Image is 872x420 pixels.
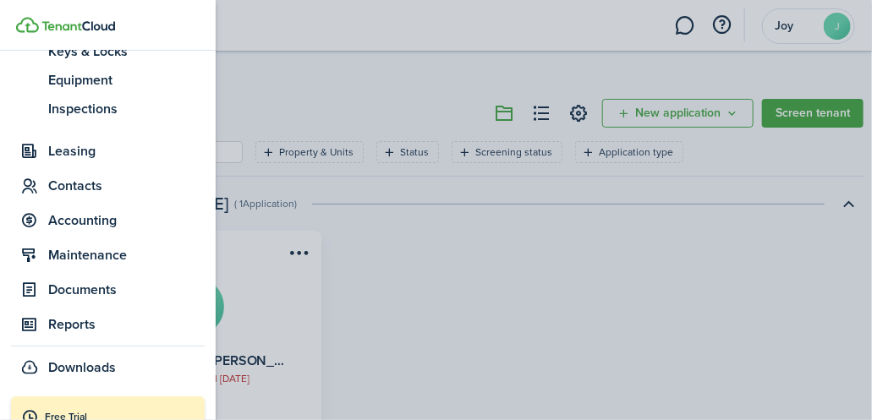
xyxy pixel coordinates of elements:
[48,280,205,300] span: Documents
[11,309,205,340] a: Reports
[48,41,205,62] span: Keys & Locks
[48,99,205,119] span: Inspections
[48,210,205,231] span: Accounting
[41,21,115,31] img: TenantCloud
[48,141,205,161] span: Leasing
[11,95,205,123] a: Inspections
[11,37,205,66] a: Keys & Locks
[48,176,205,196] span: Contacts
[48,70,205,90] span: Equipment
[16,17,39,33] img: TenantCloud
[11,66,205,95] a: Equipment
[48,245,205,265] span: Maintenance
[48,314,205,335] span: Reports
[48,357,116,378] span: Downloads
